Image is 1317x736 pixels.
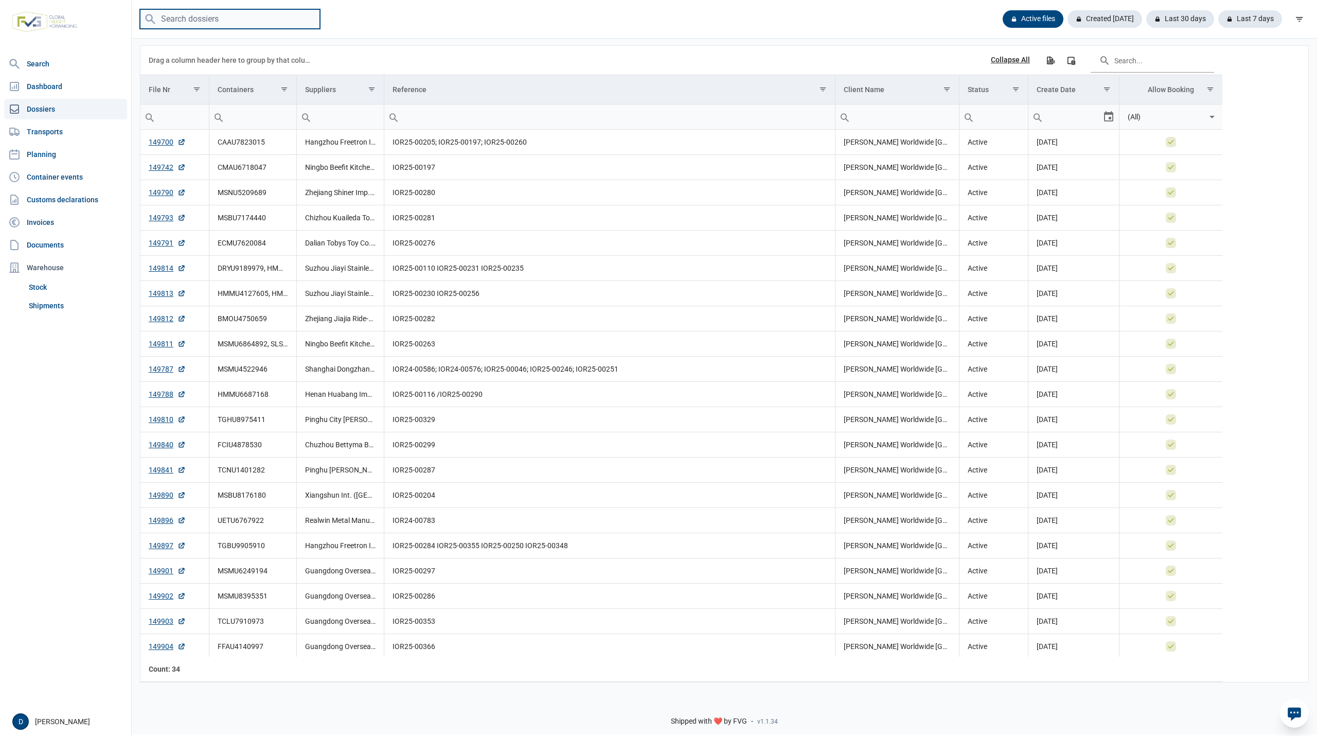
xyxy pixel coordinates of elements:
[1037,163,1058,171] span: [DATE]
[835,130,959,155] td: [PERSON_NAME] Worldwide [GEOGRAPHIC_DATA]
[835,231,959,256] td: [PERSON_NAME] Worldwide [GEOGRAPHIC_DATA]
[4,121,127,142] a: Transports
[835,331,959,357] td: [PERSON_NAME] Worldwide [GEOGRAPHIC_DATA]
[384,533,835,558] td: IOR25-00284 IOR25-00355 IOR25-00250 IOR25-00348
[149,288,186,299] a: 149813
[968,85,989,94] div: Status
[4,212,127,233] a: Invoices
[835,508,959,533] td: [PERSON_NAME] Worldwide [GEOGRAPHIC_DATA]
[4,99,127,119] a: Dossiers
[140,104,159,129] div: Search box
[959,407,1028,432] td: Active
[835,558,959,584] td: [PERSON_NAME] Worldwide [GEOGRAPHIC_DATA]
[384,306,835,331] td: IOR25-00282
[209,407,296,432] td: TGHU8975411
[4,189,127,210] a: Customs declarations
[1037,289,1058,297] span: [DATE]
[4,257,127,278] div: Warehouse
[1103,85,1111,93] span: Show filter options for column 'Create Date'
[209,584,296,609] td: MSMU8395351
[149,263,186,273] a: 149814
[991,56,1030,65] div: Collapse All
[959,205,1028,231] td: Active
[209,483,296,508] td: MSBU8176180
[296,634,384,659] td: Guangdong Overseas Chinese Enterprises Co., Ltd.
[209,104,296,129] input: Filter cell
[835,256,959,281] td: [PERSON_NAME] Worldwide [GEOGRAPHIC_DATA]
[384,205,835,231] td: IOR25-00281
[12,713,29,730] button: D
[835,75,959,104] td: Column Client Name
[1037,642,1058,651] span: [DATE]
[1218,10,1282,28] div: Last 7 days
[384,584,835,609] td: IOR25-00286
[149,465,186,475] a: 149841
[209,558,296,584] td: MSMU6249194
[209,75,296,104] td: Column Containers
[393,85,426,94] div: Reference
[4,167,127,187] a: Container events
[1041,51,1059,69] div: Export all data to Excel
[1037,541,1058,550] span: [DATE]
[757,717,778,726] span: v1.1.34
[149,664,201,674] div: File Nr Count: 34
[296,104,384,130] td: Filter cell
[1037,390,1058,398] span: [DATE]
[149,339,186,349] a: 149811
[296,75,384,104] td: Column Suppliers
[140,9,320,29] input: Search dossiers
[1037,85,1076,94] div: Create Date
[384,104,835,129] input: Filter cell
[1037,188,1058,197] span: [DATE]
[1037,264,1058,272] span: [DATE]
[296,205,384,231] td: Chizhou Kuaileda Toys Co., Ltd.
[149,591,186,601] a: 149902
[296,609,384,634] td: Guangdong Overseas Chinese Enterprises Co., Ltd.
[209,609,296,634] td: TCLU7910973
[959,306,1028,331] td: Active
[835,407,959,432] td: [PERSON_NAME] Worldwide [GEOGRAPHIC_DATA]
[193,85,201,93] span: Show filter options for column 'File Nr'
[149,490,186,500] a: 149890
[209,281,296,306] td: HMMU4127605, HMMU4129491
[959,130,1028,155] td: Active
[751,717,753,726] span: -
[296,533,384,558] td: Hangzhou Freetron Industrial Co., Ltd., Ningbo Wansheng Import and Export Co., Ltd., [GEOGRAPHIC_...
[835,609,959,634] td: [PERSON_NAME] Worldwide [GEOGRAPHIC_DATA]
[943,85,951,93] span: Show filter options for column 'Client Name'
[4,235,127,255] a: Documents
[209,256,296,281] td: DRYU9189979, HMMU6056692, KOCU4246426
[1148,85,1194,94] div: Allow Booking
[384,256,835,281] td: IOR25-00110 IOR25-00231 IOR25-00235
[959,331,1028,357] td: Active
[1037,567,1058,575] span: [DATE]
[149,364,186,374] a: 149787
[305,85,336,94] div: Suppliers
[959,609,1028,634] td: Active
[149,46,1214,75] div: Data grid toolbar
[209,155,296,180] td: CMAU6718047
[959,155,1028,180] td: Active
[1037,466,1058,474] span: [DATE]
[1037,340,1058,348] span: [DATE]
[1037,441,1058,449] span: [DATE]
[959,256,1028,281] td: Active
[1037,365,1058,373] span: [DATE]
[959,281,1028,306] td: Active
[384,180,835,205] td: IOR25-00280
[209,634,296,659] td: FFAU4140997
[1119,104,1222,130] td: Filter cell
[149,137,186,147] a: 149700
[844,85,884,94] div: Client Name
[835,483,959,508] td: [PERSON_NAME] Worldwide [GEOGRAPHIC_DATA]
[835,584,959,609] td: [PERSON_NAME] Worldwide [GEOGRAPHIC_DATA]
[384,558,835,584] td: IOR25-00297
[384,508,835,533] td: IOR24-00783
[149,238,186,248] a: 149791
[959,180,1028,205] td: Active
[149,52,314,68] div: Drag a column header here to group by that column
[959,231,1028,256] td: Active
[25,296,127,315] a: Shipments
[296,558,384,584] td: Guangdong Overseas Chinese Enterprises Co., Ltd.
